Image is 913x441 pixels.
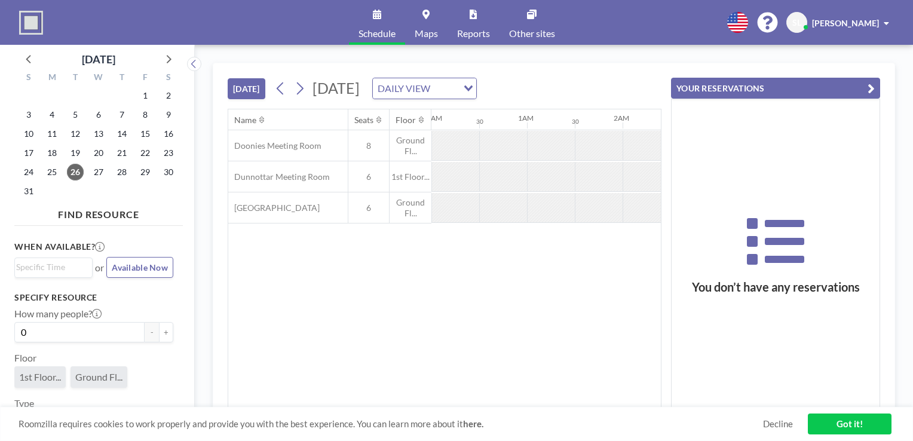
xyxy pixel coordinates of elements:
[90,125,107,142] span: Wednesday, August 13, 2025
[17,71,41,86] div: S
[41,71,64,86] div: M
[20,183,37,200] span: Sunday, August 31, 2025
[90,145,107,161] span: Wednesday, August 20, 2025
[106,257,173,278] button: Available Now
[90,106,107,123] span: Wednesday, August 6, 2025
[75,371,122,383] span: Ground Fl...
[509,29,555,38] span: Other sites
[228,140,321,151] span: Doonies Meeting Room
[160,164,177,180] span: Saturday, August 30, 2025
[44,125,60,142] span: Monday, August 11, 2025
[67,106,84,123] span: Tuesday, August 5, 2025
[808,414,891,434] a: Got it!
[14,292,173,303] h3: Specify resource
[348,203,389,213] span: 6
[15,258,92,276] div: Search for option
[67,145,84,161] span: Tuesday, August 19, 2025
[114,164,130,180] span: Thursday, August 28, 2025
[20,125,37,142] span: Sunday, August 10, 2025
[14,308,102,320] label: How many people?
[390,135,431,156] span: Ground Fl...
[114,125,130,142] span: Thursday, August 14, 2025
[137,87,154,104] span: Friday, August 1, 2025
[137,145,154,161] span: Friday, August 22, 2025
[20,106,37,123] span: Sunday, August 3, 2025
[19,371,61,383] span: 1st Floor...
[671,78,880,99] button: YOUR RESERVATIONS
[145,322,159,342] button: -
[160,125,177,142] span: Saturday, August 16, 2025
[792,17,801,28] span: SL
[228,203,320,213] span: [GEOGRAPHIC_DATA]
[572,118,579,125] div: 30
[20,145,37,161] span: Sunday, August 17, 2025
[348,140,389,151] span: 8
[137,106,154,123] span: Friday, August 8, 2025
[19,11,43,35] img: organization-logo
[375,81,433,96] span: DAILY VIEW
[137,125,154,142] span: Friday, August 15, 2025
[373,78,476,99] div: Search for option
[415,29,438,38] span: Maps
[422,114,442,122] div: 12AM
[518,114,534,122] div: 1AM
[87,71,111,86] div: W
[396,115,416,125] div: Floor
[359,29,396,38] span: Schedule
[228,171,330,182] span: Dunnottar Meeting Room
[159,322,173,342] button: +
[95,262,104,274] span: or
[44,164,60,180] span: Monday, August 25, 2025
[354,115,373,125] div: Seats
[82,51,115,68] div: [DATE]
[463,418,483,429] a: here.
[157,71,180,86] div: S
[133,71,157,86] div: F
[812,18,879,28] span: [PERSON_NAME]
[160,145,177,161] span: Saturday, August 23, 2025
[228,78,265,99] button: [DATE]
[390,197,431,218] span: Ground Fl...
[110,71,133,86] div: T
[44,106,60,123] span: Monday, August 4, 2025
[234,115,256,125] div: Name
[67,125,84,142] span: Tuesday, August 12, 2025
[672,280,880,295] h3: You don’t have any reservations
[348,171,389,182] span: 6
[90,164,107,180] span: Wednesday, August 27, 2025
[312,79,360,97] span: [DATE]
[20,164,37,180] span: Sunday, August 24, 2025
[457,29,490,38] span: Reports
[434,81,456,96] input: Search for option
[44,145,60,161] span: Monday, August 18, 2025
[160,87,177,104] span: Saturday, August 2, 2025
[114,106,130,123] span: Thursday, August 7, 2025
[16,261,85,274] input: Search for option
[114,145,130,161] span: Thursday, August 21, 2025
[390,171,431,182] span: 1st Floor...
[19,418,763,430] span: Roomzilla requires cookies to work properly and provide you with the best experience. You can lea...
[14,204,183,220] h4: FIND RESOURCE
[137,164,154,180] span: Friday, August 29, 2025
[112,262,168,272] span: Available Now
[14,352,36,364] label: Floor
[14,397,34,409] label: Type
[614,114,629,122] div: 2AM
[476,118,483,125] div: 30
[67,164,84,180] span: Tuesday, August 26, 2025
[763,418,793,430] a: Decline
[64,71,87,86] div: T
[160,106,177,123] span: Saturday, August 9, 2025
